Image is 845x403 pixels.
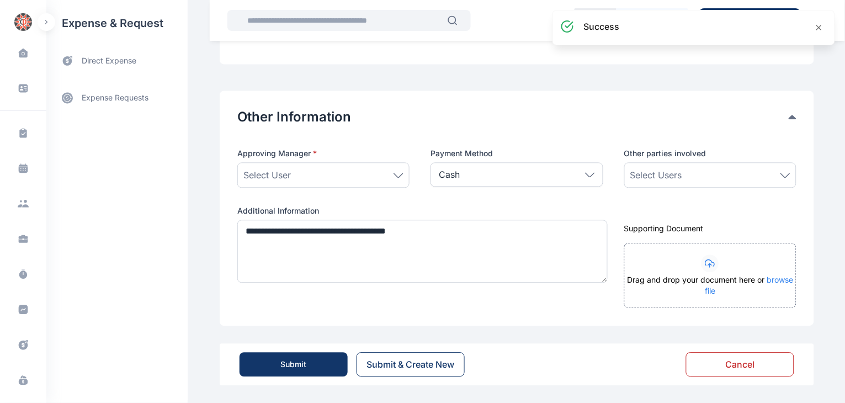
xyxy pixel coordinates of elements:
span: direct expense [82,55,136,67]
label: Payment Method [431,148,603,159]
div: Other Information [237,108,796,126]
div: Submit [281,359,307,370]
button: Other Information [237,108,789,126]
a: expense requests [46,84,188,111]
span: Select User [243,168,291,182]
span: Approving Manager [237,148,317,159]
button: Submit & Create New [357,352,465,377]
label: Additional Information [237,205,603,216]
span: Other parties involved [624,148,706,159]
div: Supporting Document [624,223,796,234]
span: Select Users [630,168,682,182]
button: Submit [240,352,348,377]
div: Drag and drop your document here or [625,274,796,307]
button: Cancel [686,352,794,377]
h3: success [584,20,620,33]
p: Cash [439,168,460,181]
div: expense requests [46,76,188,111]
a: direct expense [46,46,188,76]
